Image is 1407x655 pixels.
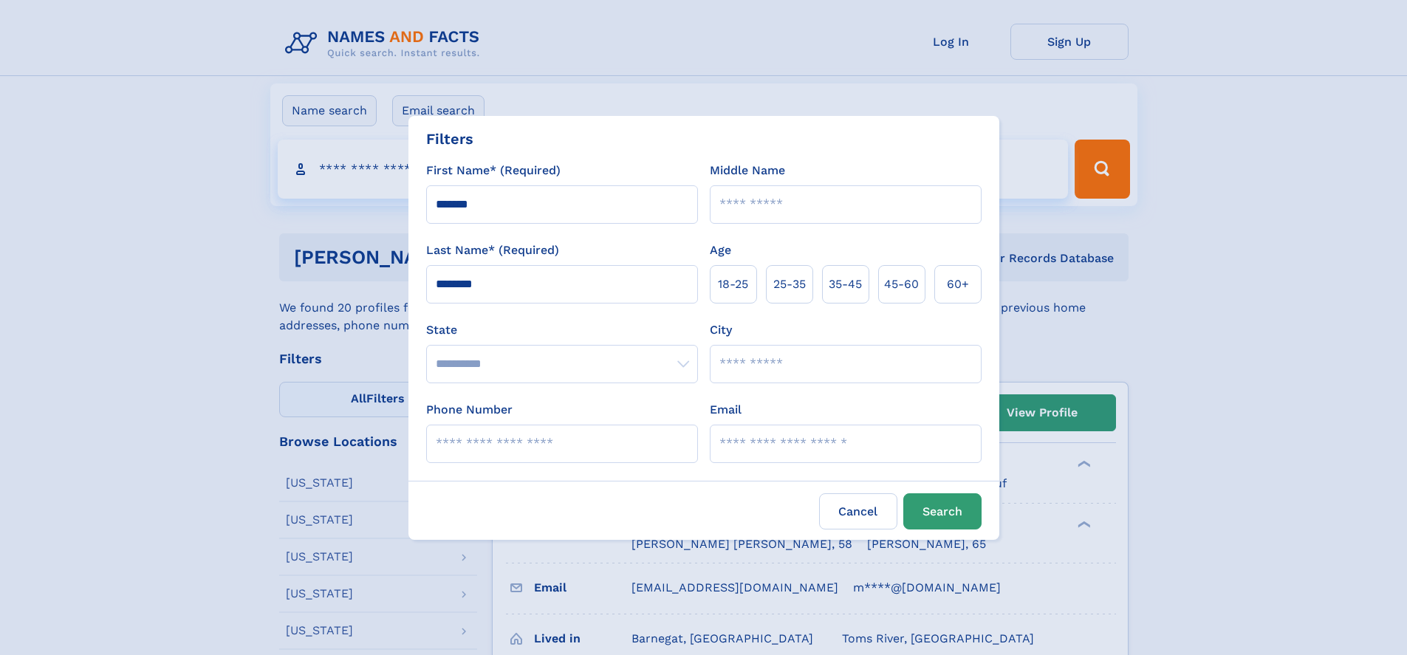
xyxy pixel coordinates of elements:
label: City [710,321,732,339]
label: Email [710,401,742,419]
label: Cancel [819,493,897,529]
span: 45‑60 [884,275,919,293]
div: Filters [426,128,473,150]
label: First Name* (Required) [426,162,561,179]
label: Phone Number [426,401,513,419]
span: 25‑35 [773,275,806,293]
label: State [426,321,698,339]
label: Middle Name [710,162,785,179]
label: Last Name* (Required) [426,241,559,259]
span: 60+ [947,275,969,293]
span: 18‑25 [718,275,748,293]
span: 35‑45 [829,275,862,293]
label: Age [710,241,731,259]
button: Search [903,493,982,529]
